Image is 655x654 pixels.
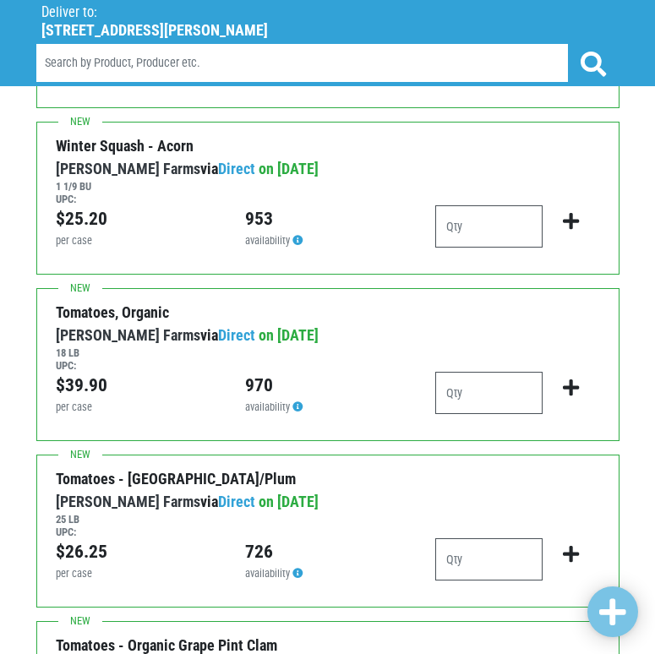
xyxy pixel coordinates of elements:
span: availability [245,234,290,247]
div: $25.20 [56,205,221,232]
div: $26.25 [56,538,221,565]
span: availability [245,401,290,413]
span: availability [245,567,290,580]
div: per case [56,566,221,582]
h6: UPC: [56,526,576,538]
div: via [56,324,576,372]
a: [PERSON_NAME] Farms [56,326,200,344]
input: Search by Product, Producer etc. [36,44,568,82]
p: Deliver to: [41,4,602,21]
div: via [56,157,576,205]
h6: UPC: [56,359,576,372]
a: Direct [218,493,255,510]
a: Direct [218,326,255,344]
a: Direct [218,160,255,177]
div: Winter Squash - Acorn [56,134,194,157]
div: per case [56,400,221,416]
input: Qty [435,205,543,248]
input: Qty [435,372,543,414]
div: 726 [245,538,410,565]
a: [PERSON_NAME] Farms [56,493,200,510]
span: on [DATE] [56,326,576,372]
div: 970 [245,372,410,399]
h6: 1 1/9 BU [56,180,576,193]
h6: UPC: [56,193,576,205]
h6: 25 LB [56,513,576,526]
div: Tomatoes - [GEOGRAPHIC_DATA]/Plum [56,467,296,490]
div: $39.90 [56,372,221,399]
div: via [56,490,576,538]
div: 953 [245,205,410,232]
div: Tomatoes, Organic [56,301,169,324]
h5: [STREET_ADDRESS][PERSON_NAME] [41,21,602,40]
input: Qty [435,538,543,580]
a: [PERSON_NAME] Farms [56,160,200,177]
span: on [DATE] [56,493,576,538]
h6: 18 LB [56,346,576,359]
span: on [DATE] [56,160,576,205]
div: per case [56,233,221,249]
